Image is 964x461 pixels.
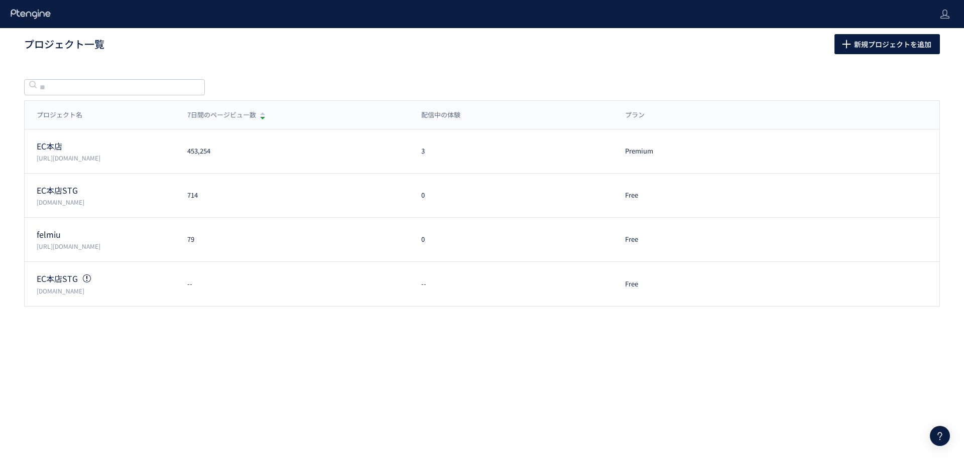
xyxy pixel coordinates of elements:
[175,146,409,156] div: 453,254
[625,110,645,120] span: プラン
[613,146,789,156] div: Premium
[175,191,409,200] div: 714
[854,34,931,54] span: 新規プロジェクトを追加
[37,229,175,240] p: felmiu
[37,286,175,295] p: stg.etvos.com
[613,191,789,200] div: Free
[409,146,614,156] div: 3
[175,279,409,289] div: --
[37,242,175,250] p: https://felmiu.com
[187,110,256,120] span: 7日間のページビュー数
[37,110,82,120] span: プロジェクト名
[175,235,409,244] div: 79
[421,110,460,120] span: 配信中の体験
[409,279,614,289] div: --
[613,235,789,244] div: Free
[409,235,614,244] div: 0
[24,37,812,52] h1: プロジェクト一覧
[834,34,940,54] button: 新規プロジェクトを追加
[37,198,175,206] p: stg.etvos.com
[409,191,614,200] div: 0
[37,140,175,152] p: EC本店
[37,185,175,196] p: EC本店STG
[37,153,175,162] p: https://etvos.com
[37,273,175,284] p: EC本店STG
[613,279,789,289] div: Free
